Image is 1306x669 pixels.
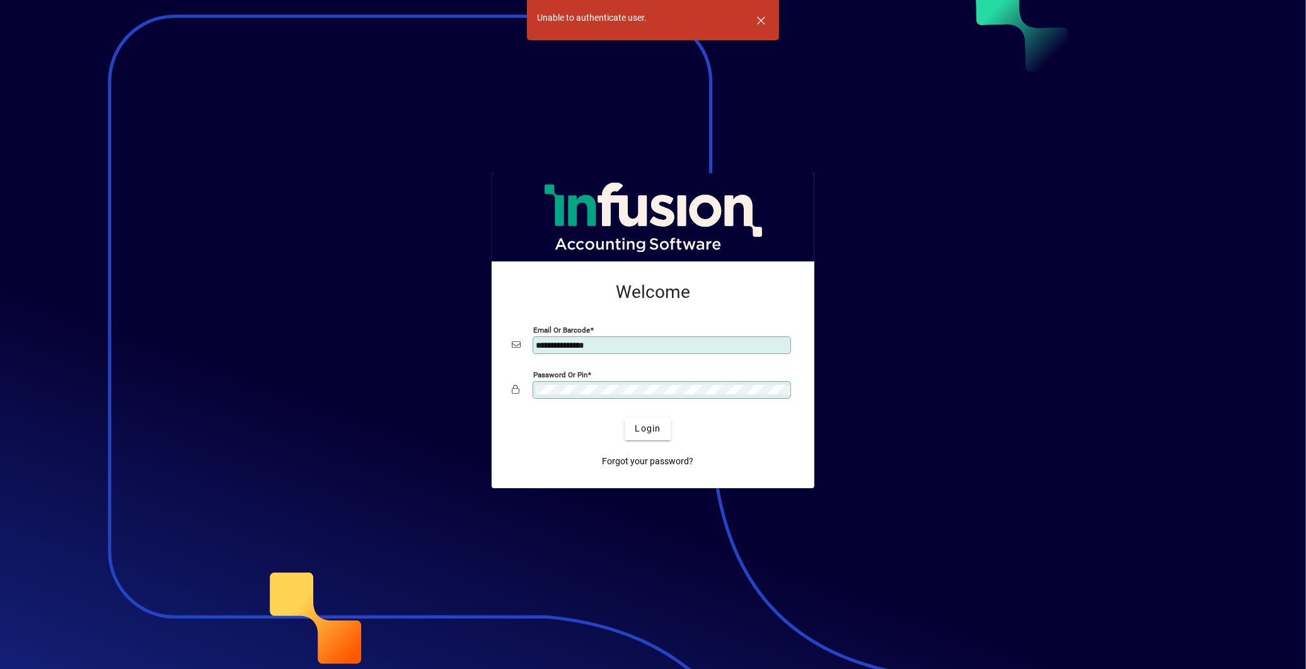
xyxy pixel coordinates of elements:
[603,455,694,468] span: Forgot your password?
[533,325,590,334] mat-label: Email or Barcode
[598,450,699,473] a: Forgot your password?
[537,11,647,25] div: Unable to authenticate user.
[635,422,661,435] span: Login
[533,370,587,379] mat-label: Password or Pin
[625,418,671,440] button: Login
[512,282,794,303] h2: Welcome
[746,5,776,35] button: Dismiss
